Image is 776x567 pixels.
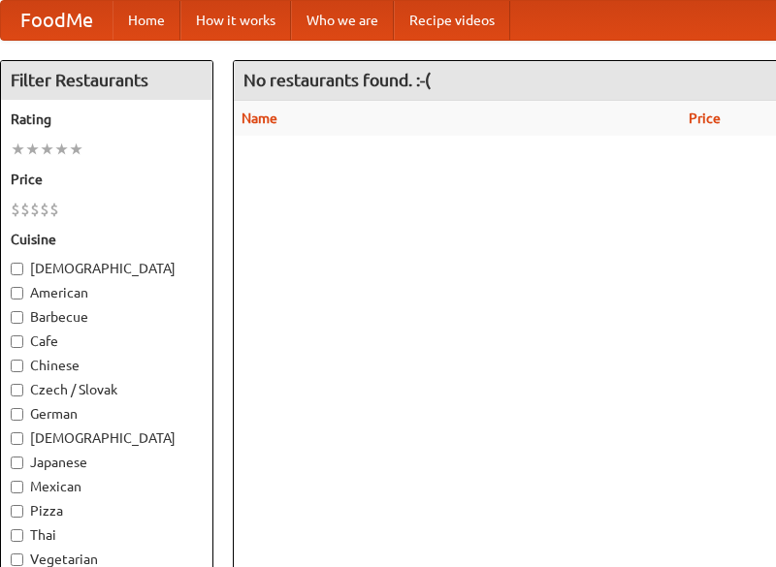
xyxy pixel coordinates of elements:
li: ★ [54,139,69,160]
input: Barbecue [11,311,23,324]
li: ★ [25,139,40,160]
h5: Cuisine [11,230,203,249]
h5: Rating [11,110,203,129]
li: $ [49,199,59,220]
a: Recipe videos [394,1,510,40]
label: [DEMOGRAPHIC_DATA] [11,428,203,448]
h5: Price [11,170,203,189]
label: Cafe [11,331,203,351]
li: ★ [40,139,54,160]
label: Pizza [11,501,203,520]
label: Mexican [11,477,203,496]
input: German [11,408,23,421]
label: German [11,404,203,424]
li: $ [40,199,49,220]
input: Japanese [11,457,23,469]
h4: Filter Restaurants [1,61,212,100]
label: Chinese [11,356,203,375]
li: ★ [69,139,83,160]
input: Vegetarian [11,553,23,566]
a: Price [689,110,721,126]
label: American [11,283,203,302]
input: Mexican [11,481,23,493]
label: Czech / Slovak [11,380,203,399]
a: Who we are [291,1,394,40]
input: Chinese [11,360,23,372]
a: How it works [180,1,291,40]
li: $ [11,199,20,220]
input: [DEMOGRAPHIC_DATA] [11,263,23,275]
input: [DEMOGRAPHIC_DATA] [11,432,23,445]
label: Japanese [11,453,203,472]
label: Barbecue [11,307,203,327]
input: Pizza [11,505,23,518]
a: Name [242,110,277,126]
ng-pluralize: No restaurants found. :-( [243,71,431,89]
input: Czech / Slovak [11,384,23,396]
li: $ [30,199,40,220]
li: $ [20,199,30,220]
input: American [11,287,23,299]
input: Thai [11,529,23,542]
input: Cafe [11,335,23,348]
li: ★ [11,139,25,160]
a: FoodMe [1,1,113,40]
a: Home [113,1,180,40]
label: [DEMOGRAPHIC_DATA] [11,259,203,278]
label: Thai [11,525,203,545]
